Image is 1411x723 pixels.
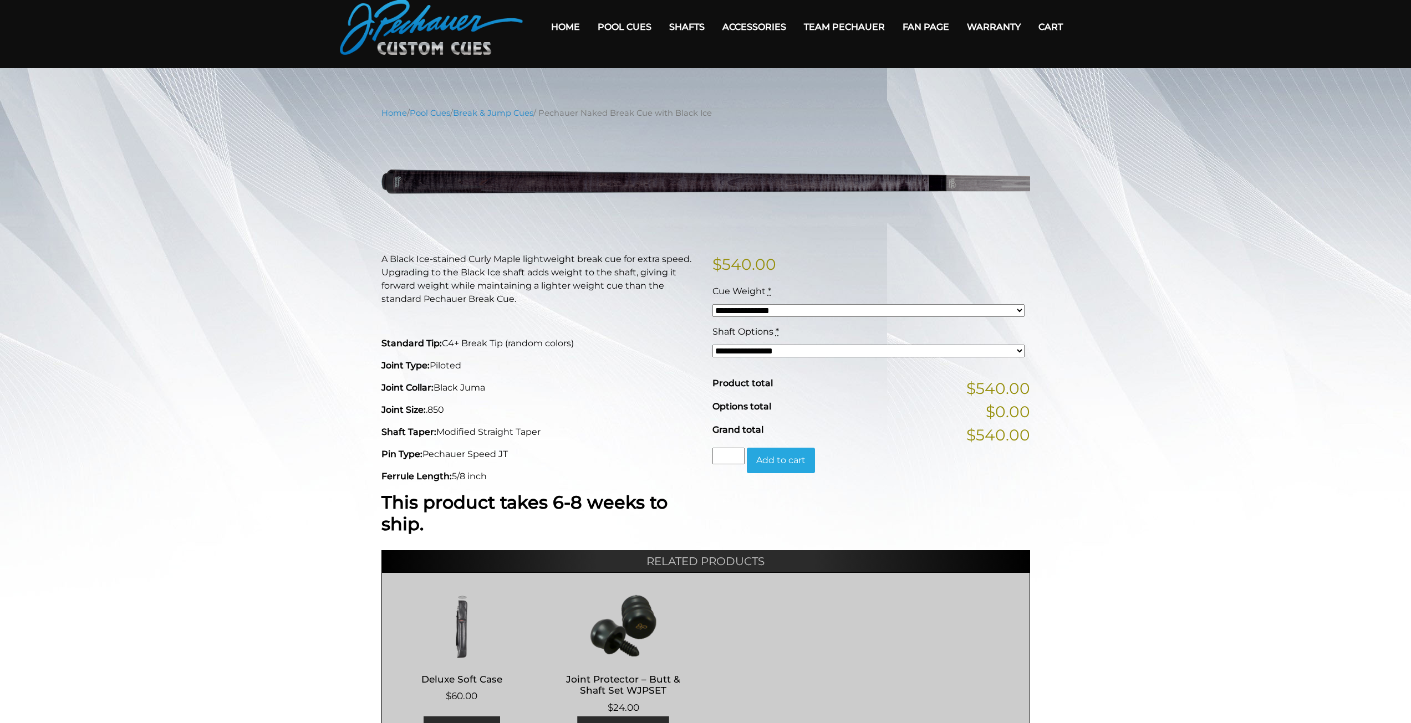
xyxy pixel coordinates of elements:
a: Warranty [958,13,1030,41]
p: A Black Ice-stained Curly Maple lightweight break cue for extra speed. Upgrading to the Black Ice... [381,253,699,306]
p: .850 [381,403,699,417]
a: Home [381,108,407,118]
strong: Ferrule Length: [381,471,452,481]
span: $0.00 [986,400,1030,423]
a: Break & Jump Cues [453,108,533,118]
a: Cart [1030,13,1072,41]
nav: Breadcrumb [381,107,1030,119]
span: Cue Weight [712,286,766,296]
span: Product total [712,378,773,388]
a: Home [542,13,589,41]
p: Pechauer Speed JT [381,448,699,461]
span: Shaft Options [712,326,773,337]
h2: Joint Protector – Butt & Shaft Set WJPSET [554,669,692,701]
strong: Standard Tip: [381,338,442,348]
a: Accessories [714,13,795,41]
a: Pool Cues [410,108,450,118]
strong: Joint Type: [381,360,430,371]
bdi: 24.00 [608,702,639,713]
img: Joint Protector - Butt & Shaft Set WJPSET [554,592,692,659]
span: $540.00 [966,423,1030,447]
p: Modified Straight Taper [381,425,699,439]
span: $540.00 [966,377,1030,400]
bdi: 60.00 [446,690,477,701]
span: $ [446,690,451,701]
strong: Shaft Taper: [381,427,436,437]
strong: Pin Type: [381,449,422,459]
a: Deluxe Soft Case $60.00 [393,592,531,704]
p: Black Juma [381,381,699,394]
p: Piloted [381,359,699,372]
a: Pool Cues [589,13,660,41]
strong: This product takes 6-8 weeks to ship. [381,491,668,534]
bdi: 540.00 [712,255,776,274]
strong: Joint Collar: [381,382,434,393]
span: Grand total [712,424,763,435]
button: Add to cart [747,448,815,473]
span: Options total [712,401,771,412]
h2: Related products [381,550,1030,572]
a: Shafts [660,13,714,41]
abbr: required [768,286,771,296]
a: Joint Protector – Butt & Shaft Set WJPSET $24.00 [554,592,692,715]
strong: Joint Size: [381,404,426,415]
span: $ [608,702,613,713]
img: Deluxe Soft Case [393,592,531,659]
input: Product quantity [712,448,745,464]
p: C4+ Break Tip (random colors) [381,337,699,350]
p: 5/8 inch [381,470,699,483]
a: Team Pechauer [795,13,894,41]
h2: Deluxe Soft Case [393,669,531,689]
span: $ [712,255,722,274]
a: Fan Page [894,13,958,41]
img: pechauer-break-naked-black-ice-adjusted-9-28-22.png [381,127,1030,235]
abbr: required [776,326,779,337]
